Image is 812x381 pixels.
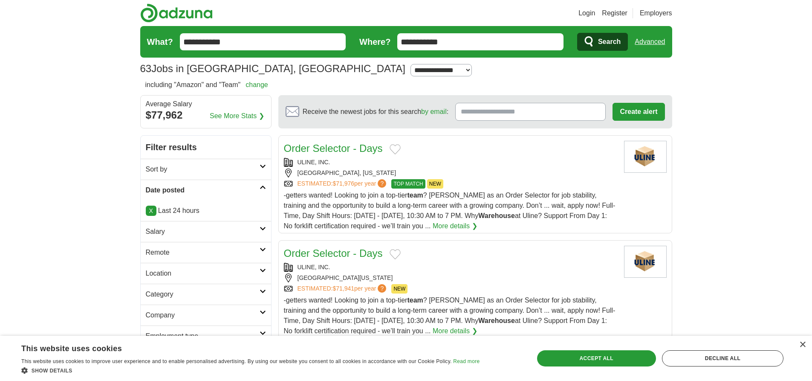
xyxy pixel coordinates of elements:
[391,284,407,294] span: NEW
[433,221,477,231] a: More details ❯
[146,268,260,279] h2: Location
[141,326,271,346] a: Employment type
[140,61,152,76] span: 63
[141,305,271,326] a: Company
[537,350,656,366] div: Accept all
[624,246,667,278] img: Uline logo
[246,81,268,88] a: change
[332,285,354,292] span: $71,941
[210,111,264,121] a: See More Stats ❯
[298,159,330,166] a: ULINE, INC.
[284,169,617,177] div: [GEOGRAPHIC_DATA], [US_STATE]
[378,284,386,293] span: ?
[478,317,515,324] strong: Warehouse
[21,341,458,354] div: This website uses cookies
[146,289,260,300] h2: Category
[624,141,667,173] img: Uline logo
[141,221,271,242] a: Salary
[284,297,616,334] span: -getters wanted! Looking to join a top-tier ? [PERSON_NAME] as an Order Selector for job stabilit...
[146,185,260,195] h2: Date posted
[662,350,783,366] div: Decline all
[145,80,268,90] h2: including "Amazon" and "Team"
[298,284,388,294] a: ESTIMATED:$71,941per year?
[478,212,515,219] strong: Warehouse
[147,35,173,48] label: What?
[640,8,672,18] a: Employers
[453,358,480,364] a: Read more, opens a new window
[141,180,271,201] a: Date posted
[146,206,266,216] p: Last 24 hours
[146,101,266,108] div: Average Salary
[146,206,156,216] a: X
[21,358,452,364] span: This website uses cookies to improve user experience and to enable personalised advertising. By u...
[303,107,448,117] span: Receive the newest jobs for this search :
[578,8,595,18] a: Login
[141,263,271,284] a: Location
[284,192,616,230] span: -getters wanted! Looking to join a top-tier ? [PERSON_NAME] as an Order Selector for job stabilit...
[390,144,401,154] button: Add to favorite jobs
[146,310,260,320] h2: Company
[146,227,260,237] h2: Salary
[140,63,405,74] h1: Jobs in [GEOGRAPHIC_DATA], [GEOGRAPHIC_DATA]
[141,242,271,263] a: Remote
[141,284,271,305] a: Category
[427,179,443,189] span: NEW
[141,159,271,180] a: Sort by
[298,179,388,189] a: ESTIMATED:$71,976per year?
[359,35,390,48] label: Where?
[146,331,260,341] h2: Employment type
[799,342,806,348] div: Close
[391,179,425,189] span: TOP MATCH
[146,164,260,175] h2: Sort by
[407,192,423,199] strong: team
[284,273,617,282] div: [GEOGRAPHIC_DATA][US_STATE]
[421,108,447,115] a: by email
[577,33,628,51] button: Search
[284,143,383,154] a: Order Selector - Days
[635,33,665,50] a: Advanced
[378,179,386,188] span: ?
[21,366,480,375] div: Show details
[407,297,423,304] strong: team
[32,368,72,374] span: Show details
[146,108,266,123] div: $77,962
[284,247,383,259] a: Order Selector - Days
[390,249,401,259] button: Add to favorite jobs
[598,33,621,50] span: Search
[602,8,627,18] a: Register
[298,264,330,270] a: ULINE, INC.
[613,103,665,121] button: Create alert
[146,247,260,258] h2: Remote
[433,326,477,336] a: More details ❯
[141,136,271,159] h2: Filter results
[332,180,354,187] span: $71,976
[140,3,213,23] img: Adzuna logo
